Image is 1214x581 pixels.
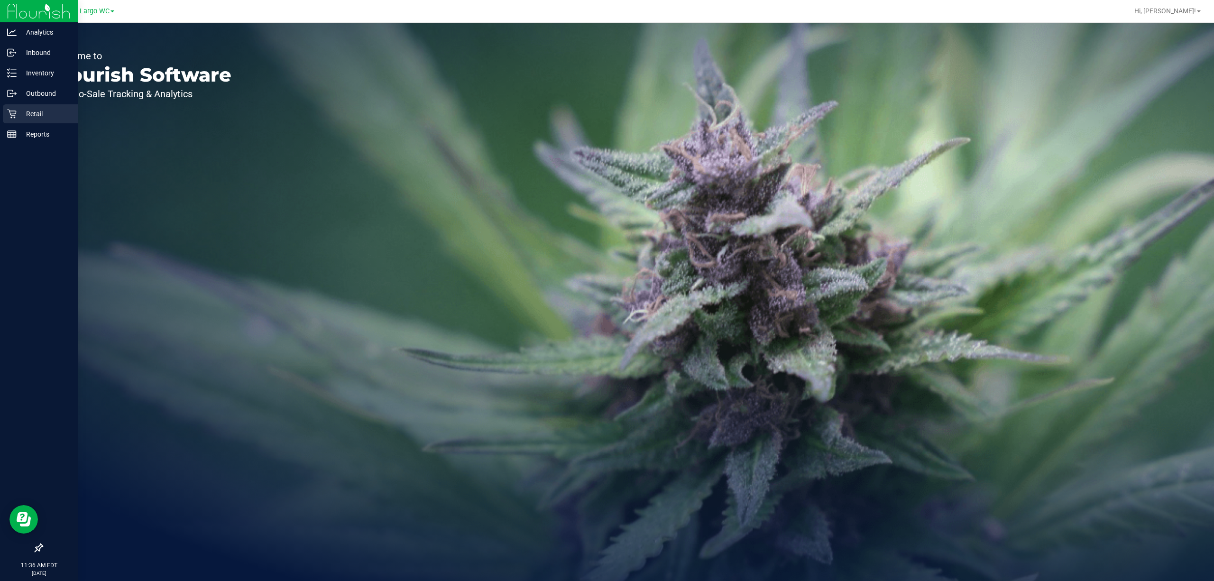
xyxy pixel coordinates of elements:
inline-svg: Outbound [7,89,17,98]
inline-svg: Inventory [7,68,17,78]
p: Retail [17,108,74,120]
inline-svg: Retail [7,109,17,119]
p: 11:36 AM EDT [4,561,74,570]
p: Outbound [17,88,74,99]
inline-svg: Inbound [7,48,17,57]
p: Welcome to [51,51,231,61]
p: [DATE] [4,570,74,577]
inline-svg: Analytics [7,28,17,37]
p: Flourish Software [51,65,231,84]
p: Reports [17,129,74,140]
p: Inbound [17,47,74,58]
p: Analytics [17,27,74,38]
span: Largo WC [80,7,110,15]
span: Hi, [PERSON_NAME]! [1134,7,1196,15]
p: Inventory [17,67,74,79]
iframe: Resource center [9,505,38,534]
inline-svg: Reports [7,129,17,139]
p: Seed-to-Sale Tracking & Analytics [51,89,231,99]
